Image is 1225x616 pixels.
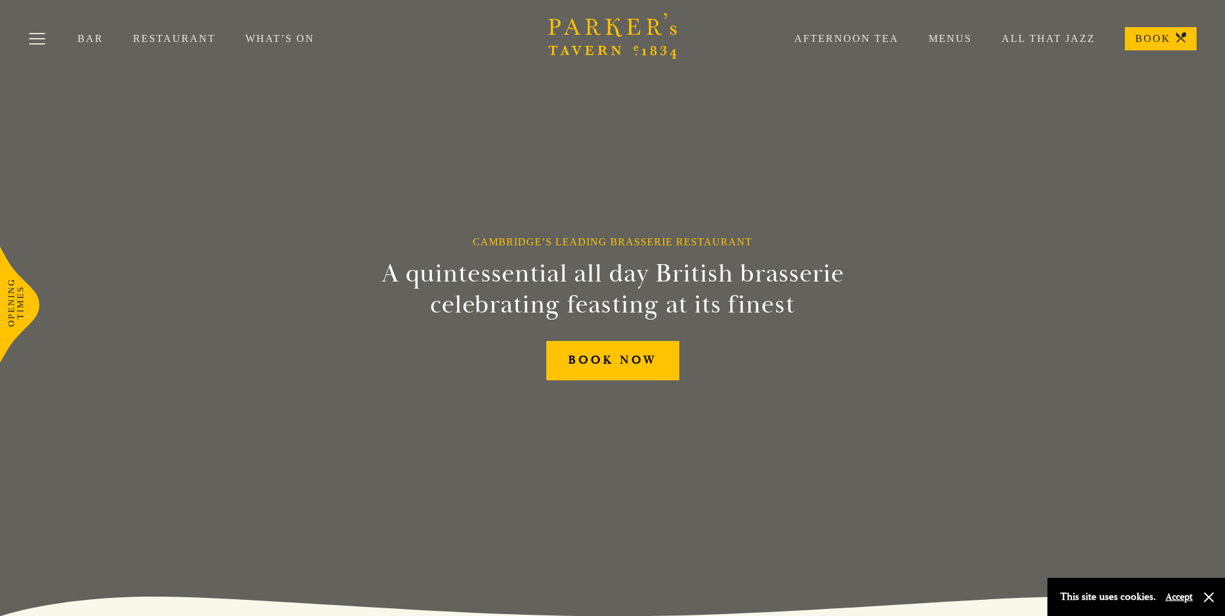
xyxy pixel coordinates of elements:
h2: A quintessential all day British brasserie celebrating feasting at its finest [318,258,907,320]
h1: Cambridge’s Leading Brasserie Restaurant [473,236,752,248]
button: Accept [1166,591,1193,603]
a: BOOK NOW [546,341,679,380]
button: Close and accept [1202,591,1215,604]
p: This site uses cookies. [1060,588,1156,606]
